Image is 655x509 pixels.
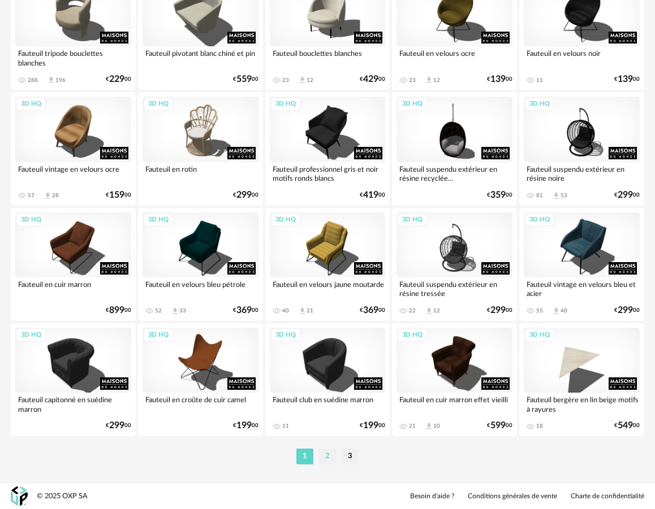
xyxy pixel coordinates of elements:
[487,307,512,314] div: € 00
[109,76,124,83] span: 229
[11,208,136,321] a: 3D HQ Fauteuil en cuir marron €89900
[138,92,263,205] a: 3D HQ Fauteuil en rotin €29900
[236,307,252,314] span: 369
[360,76,385,83] div: € 00
[106,422,131,429] div: € 00
[28,192,35,199] div: 57
[397,393,512,415] div: Fauteuil en cuir marron effet vieilli
[270,46,386,69] div: Fauteuil bouclettes blanches
[138,208,263,321] a: 3D HQ Fauteuil en velours bleu pétrole 52 Download icon 33 €36900
[487,422,512,429] div: € 00
[561,192,567,199] div: 53
[618,76,633,83] span: 139
[425,76,433,84] span: Download icon
[143,393,258,415] div: Fauteuil en croûte de cuir camel
[15,162,131,185] div: Fauteuil vintage en velours ocre
[270,97,301,111] div: 3D HQ
[618,307,633,314] span: 299
[298,76,307,84] span: Download icon
[360,422,385,429] div: € 00
[524,328,555,342] div: 3D HQ
[524,162,640,185] div: Fauteuil suspendu extérieur en résine noire
[109,307,124,314] span: 899
[487,192,512,199] div: € 00
[614,307,640,314] div: € 00
[614,76,640,83] div: € 00
[296,449,313,464] li: 1
[298,307,307,315] span: Download icon
[179,307,186,314] div: 33
[519,323,644,436] a: 3D HQ Fauteuil bergère en lin beige motifs à rayures 18 €54900
[360,307,385,314] div: € 00
[409,307,416,314] div: 22
[236,76,252,83] span: 559
[571,492,644,501] a: Charte de confidentialité
[552,307,561,315] span: Download icon
[143,277,258,300] div: Fauteuil en velours bleu pétrole
[392,208,517,321] a: 3D HQ Fauteuil suspendu extérieur en résine tressée 22 Download icon 12 €29900
[342,449,359,464] li: 3
[233,307,258,314] div: € 00
[614,192,640,199] div: € 00
[106,192,131,199] div: € 00
[307,77,313,84] div: 12
[11,486,28,506] img: OXP
[265,323,390,436] a: 3D HQ Fauteuil club en suédine marron 11 €19900
[15,277,131,300] div: Fauteuil en cuir marron
[490,307,506,314] span: 299
[524,393,640,415] div: Fauteuil bergère en lin beige motifs à rayures
[490,422,506,429] span: 599
[143,97,174,111] div: 3D HQ
[143,213,174,227] div: 3D HQ
[106,307,131,314] div: € 00
[552,192,561,200] span: Download icon
[363,76,378,83] span: 429
[490,192,506,199] span: 359
[15,393,131,415] div: Fauteuil capitonné en suédine marron
[392,323,517,436] a: 3D HQ Fauteuil en cuir marron effet vieilli 21 Download icon 10 €59900
[55,77,66,84] div: 196
[143,46,258,69] div: Fauteuil pivotant blanc chiné et pin
[236,192,252,199] span: 299
[11,92,136,205] a: 3D HQ Fauteuil vintage en velours ocre 57 Download icon 28 €15900
[265,92,390,205] a: 3D HQ Fauteuil professionnel gris et noir motifs ronds blancs €41900
[319,449,336,464] li: 2
[16,328,46,342] div: 3D HQ
[143,328,174,342] div: 3D HQ
[614,422,640,429] div: € 00
[52,192,59,199] div: 28
[233,422,258,429] div: € 00
[536,423,543,429] div: 18
[44,192,52,200] span: Download icon
[138,323,263,436] a: 3D HQ Fauteuil en croûte de cuir camel €19900
[433,77,440,84] div: 12
[487,76,512,83] div: € 00
[16,213,46,227] div: 3D HQ
[236,422,252,429] span: 199
[233,76,258,83] div: € 00
[392,92,517,205] a: 3D HQ Fauteuil suspendu extérieur en résine recyclée... €35900
[171,307,179,315] span: Download icon
[282,423,289,429] div: 11
[106,76,131,83] div: € 00
[109,422,124,429] span: 299
[363,307,378,314] span: 369
[409,77,416,84] div: 23
[265,208,390,321] a: 3D HQ Fauteuil en velours jaune moutarde 40 Download icon 21 €36900
[15,46,131,69] div: Fauteuil tripode bouclettes blanches
[490,76,506,83] span: 139
[397,328,428,342] div: 3D HQ
[536,77,543,84] div: 11
[270,162,386,185] div: Fauteuil professionnel gris et noir motifs ronds blancs
[397,46,512,69] div: Fauteuil en velours ocre
[16,97,46,111] div: 3D HQ
[363,192,378,199] span: 419
[519,208,644,321] a: 3D HQ Fauteuil vintage en velours bleu et acier 55 Download icon 40 €29900
[155,307,162,314] div: 52
[397,213,428,227] div: 3D HQ
[47,76,55,84] span: Download icon
[282,77,289,84] div: 23
[519,92,644,205] a: 3D HQ Fauteuil suspendu extérieur en résine noire 81 Download icon 53 €29900
[433,423,440,429] div: 10
[410,492,454,501] a: Besoin d'aide ?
